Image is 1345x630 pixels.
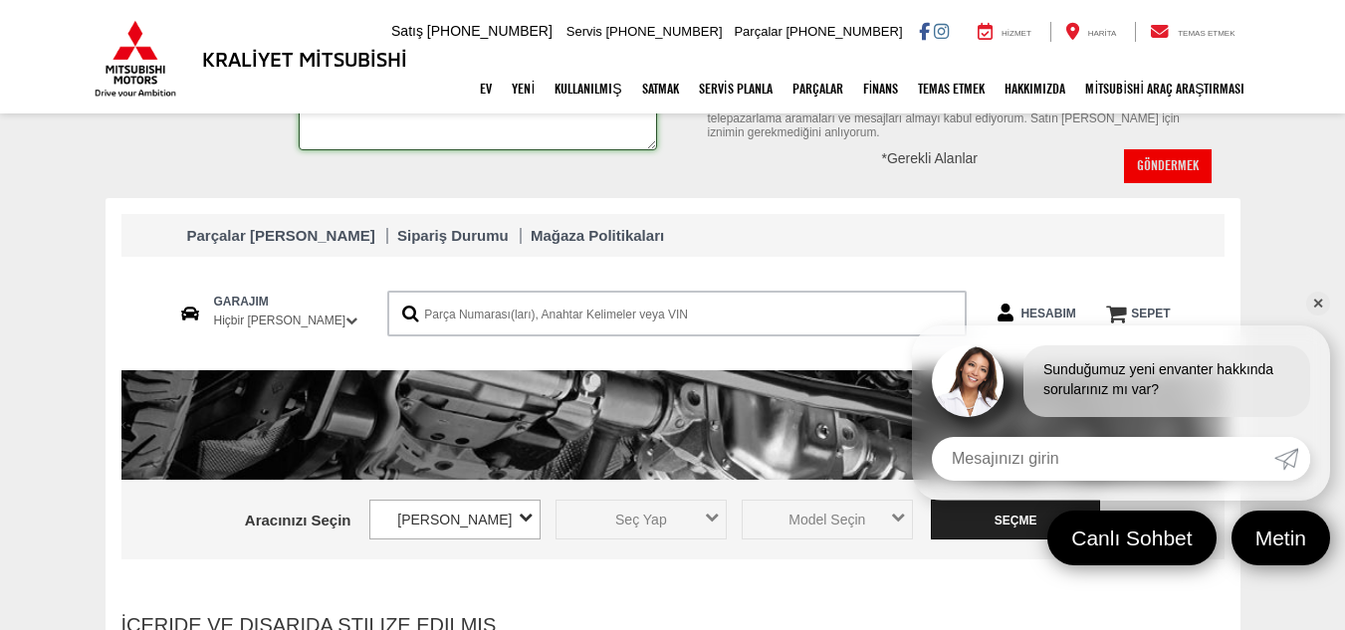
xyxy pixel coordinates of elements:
[370,501,540,538] a: [PERSON_NAME]
[908,64,995,113] a: Temas etmek
[699,81,773,97] font: Servis Planla
[214,314,358,327] a: Hiçbir [PERSON_NAME]
[642,81,679,97] font: Satmak
[995,64,1075,113] a: Hakkımızda
[783,64,853,113] a: Parçalar: Yeni bir sekmede açılır
[932,345,1004,417] img: Temsilci profil fotoğrafı
[881,150,978,166] font: *Gerekli Alanlar
[785,24,902,39] font: [PHONE_NUMBER]
[91,20,180,98] img: Mitsubishi
[1075,64,1254,113] a: Mitsubishi Araç Araştırması
[397,227,520,244] a: Sipariş Durumu
[734,24,782,39] font: Parçalar
[397,227,509,244] font: Sipariş Durumu
[1002,29,1031,38] font: Hizmet
[545,64,631,113] a: Kullanılmış
[531,227,664,244] font: Mağaza Politikaları
[1020,307,1075,320] a: Hesabım
[632,64,689,113] a: Satmak
[792,81,843,97] font: Parçalar
[1061,525,1202,551] span: Canlı Sohbet
[187,227,375,244] font: Parçalar [PERSON_NAME]
[397,512,512,527] font: [PERSON_NAME]
[918,81,985,97] font: Temas etmek
[853,64,909,113] a: Finans
[863,81,899,97] font: Finans
[1071,526,1192,549] font: Canlı Sohbet
[187,227,386,244] a: Parçalar [PERSON_NAME]
[1047,511,1216,565] a: Canlı Sohbet
[512,81,535,97] font: Yeni
[1088,29,1117,38] font: Harita
[1005,81,1065,97] font: Hakkımızda
[427,23,553,39] font: [PHONE_NUMBER]
[689,64,783,113] a: Servis Planla: Yeni bir sekmede açılır
[502,64,545,113] a: Yeni
[995,514,1037,527] font: Seçme
[1050,22,1132,42] a: Harita
[1085,81,1244,97] font: Mitsubishi Araç Araştırması
[566,24,602,39] font: Servis
[1255,526,1306,549] font: Metin
[1043,361,1273,397] font: Sunduğumuz yeni envanter hakkında sorularınız mı var?
[963,22,1046,42] a: Hizmet
[1178,29,1234,38] font: Temas etmek
[531,227,675,244] a: Mağaza Politikaları
[932,437,1274,481] input: Mesajınızı girin
[245,513,351,529] font: Aracınızı Seçin
[606,24,723,39] font: [PHONE_NUMBER]
[480,81,492,97] font: Ev
[555,81,621,97] font: Kullanılmış
[1245,525,1316,551] span: Metin
[919,23,930,39] a: Facebook: Facebook sayfamızı ziyaret etmek için tıklayın
[387,291,967,336] input: Parça Numarası(ları), Anahtar Kelimeler veya VIN
[1106,303,1171,324] a: araba
[470,64,502,113] a: Ev
[934,23,949,39] a: Instagram: Instagram sayfamızı ziyaret etmek için tıklayın
[1274,437,1310,481] a: Göndermek
[1135,22,1249,42] a: Temas etmek
[214,295,269,309] font: Garajım
[202,47,407,71] font: Kraliyet Mitsubishi
[1131,307,1170,320] font: Sepet
[1124,149,1212,183] input: Göndermek
[931,500,1100,539] a: Seçme
[214,314,346,327] font: Hiçbir [PERSON_NAME]
[708,98,1181,139] font: Bu kutuyu tıklayarak, Royal Mitsubishi'den girdiğim numaraya şahsen veya otomatik telepazarlama a...
[1232,511,1330,565] a: Metin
